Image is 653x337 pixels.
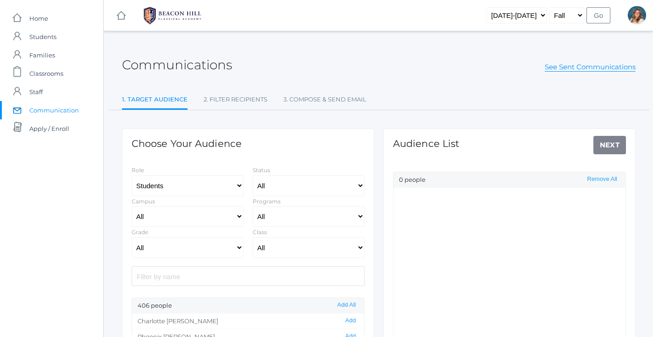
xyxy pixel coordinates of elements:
span: Students [29,28,56,46]
li: Charlotte [PERSON_NAME] [132,314,364,329]
a: 2. Filter Recipients [204,90,267,109]
label: Role [132,167,144,174]
h1: Choose Your Audience [132,138,242,149]
label: Grade [132,229,148,236]
label: Status [253,167,270,174]
div: Liv Barber [628,6,646,24]
span: Classrooms [29,64,63,83]
div: 406 people [132,298,364,314]
h2: Communications [122,58,232,72]
span: Home [29,9,48,28]
input: Go [587,7,610,23]
h1: Audience List [393,138,459,149]
label: Programs [253,198,281,205]
div: 0 people [393,172,625,188]
a: 1. Target Audience [122,90,188,110]
input: Filter by name [132,266,365,286]
img: 1_BHCALogos-05.png [138,4,207,27]
span: Families [29,46,55,64]
label: Campus [132,198,155,205]
span: Communication [29,101,79,119]
button: Remove All [584,175,620,183]
span: Apply / Enroll [29,119,69,138]
span: Staff [29,83,43,101]
button: Add [343,317,359,325]
a: 3. Compose & Send Email [283,90,366,109]
a: See Sent Communications [545,62,636,72]
button: Add All [335,301,359,309]
label: Class [253,229,267,236]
